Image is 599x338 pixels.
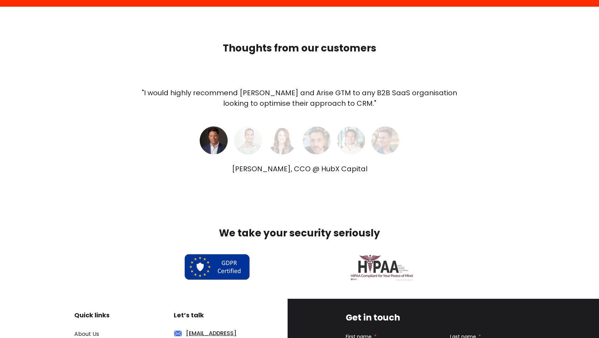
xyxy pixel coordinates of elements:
img: Ray de Silva [200,126,228,154]
img: gdpr certified [184,253,251,281]
h3: Get in touch [346,311,541,324]
img: Sameer Bhatia [234,126,262,154]
img: James Hodgson, UK CEO @ 300Brains [337,126,365,154]
img: Jody Leon, VP of Marketing DSMN8 [303,126,331,154]
a: About Us [74,330,99,338]
p: "I would highly recommend [PERSON_NAME] and Arise GTM to any B2B SaaS organisation looking to opt... [138,88,461,109]
img: Logo-HIPAA_HIPAA-Compliant-for-Your-Peace-of-Mind [349,253,414,281]
h2: We take your security seriously [138,227,461,240]
div: [PERSON_NAME], CCO @ HubX Capital [138,164,461,174]
h3: Let’s talk [174,310,254,320]
h3: Quick links [74,310,132,320]
img: Heidi Humphries [268,126,296,154]
h2: Thoughts from our customers [138,42,461,55]
img: Markku Vuorinen, Head of Demand Generation @ Contractbook [371,126,399,154]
